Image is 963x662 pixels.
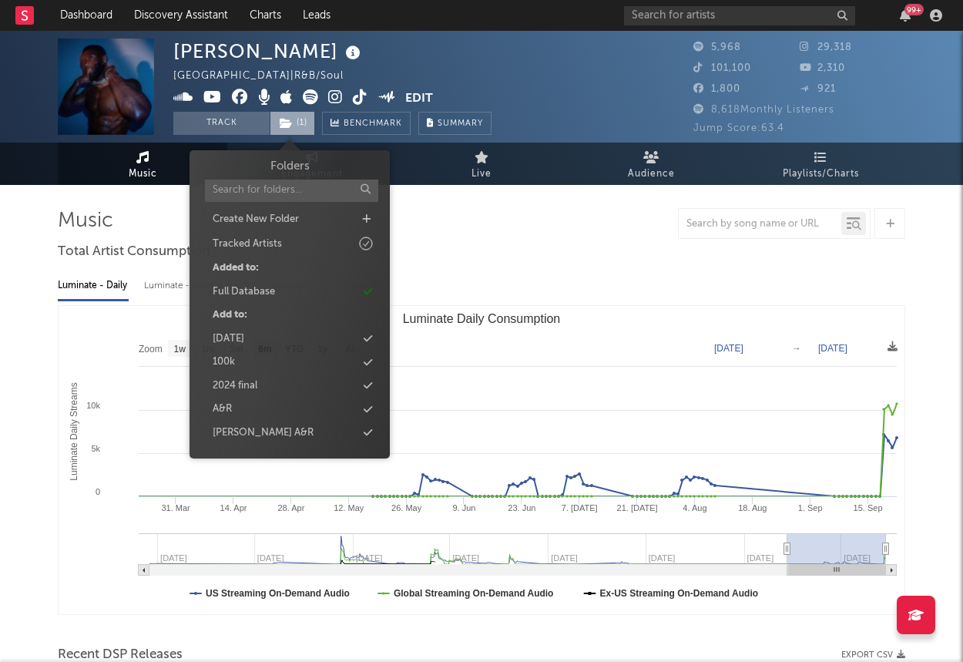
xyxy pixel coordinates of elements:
a: Playlists/Charts [736,143,905,185]
text: US Streaming On-Demand Audio [206,588,350,599]
span: Summary [438,119,483,128]
span: 101,100 [693,63,751,73]
text: 12. May [334,503,364,512]
text: [DATE] [714,343,743,354]
text: Ex-US Streaming On-Demand Audio [600,588,759,599]
text: → [792,343,801,354]
input: Search for artists [624,6,855,25]
div: Tracked Artists [213,237,282,252]
span: 5,968 [693,42,741,52]
a: Music [58,143,227,185]
div: [DATE] [213,331,244,347]
button: Summary [418,112,492,135]
button: Export CSV [841,650,905,660]
button: 99+ [900,9,911,22]
span: Live [471,165,492,183]
h3: Folders [270,158,309,176]
text: 21. [DATE] [617,503,658,512]
text: 1. Sep [798,503,823,512]
a: Audience [566,143,736,185]
span: Jump Score: 63.4 [693,123,784,133]
button: (1) [270,112,314,135]
input: Search by song name or URL [679,218,841,230]
span: 1,800 [693,84,740,94]
span: Benchmark [344,115,402,133]
text: Luminate Daily Streams [69,382,79,480]
div: Added to: [213,260,259,276]
div: Create New Folder [213,212,299,227]
div: Full Database [213,284,275,300]
span: Playlists/Charts [783,165,859,183]
div: Luminate - Weekly [144,273,225,299]
button: Edit [405,89,433,109]
span: 921 [800,84,836,94]
text: 1w [174,344,186,355]
text: Global Streaming On-Demand Audio [394,588,554,599]
text: 31. Mar [161,503,190,512]
div: A&R [213,402,232,417]
a: Benchmark [322,112,411,135]
text: 0 [96,487,100,496]
text: 14. Apr [220,503,247,512]
div: [GEOGRAPHIC_DATA] | R&B/Soul [173,67,379,86]
a: Live [397,143,566,185]
span: Total Artist Consumption [58,243,210,261]
input: Search for folders... [205,180,378,202]
span: ( 1 ) [270,112,315,135]
text: 15. Sep [854,503,883,512]
div: 99 + [904,4,924,15]
text: 4. Aug [683,503,706,512]
span: 2,310 [800,63,845,73]
span: Music [129,165,157,183]
a: Engagement [227,143,397,185]
span: 29,318 [800,42,852,52]
span: 8,618 Monthly Listeners [693,105,834,115]
div: 100k [213,355,235,370]
text: Zoom [139,344,163,355]
text: 23. Jun [508,503,535,512]
span: Audience [628,165,675,183]
text: 28. Apr [277,503,304,512]
text: 9. Jun [452,503,475,512]
text: 5k [91,444,100,453]
text: 26. May [391,503,422,512]
div: Consistent WoW Streaming [213,449,340,464]
div: [PERSON_NAME] A&R [213,425,314,441]
text: 7. [DATE] [562,503,598,512]
text: Luminate Daily Consumption [403,312,561,325]
div: Luminate - Daily [58,273,129,299]
button: Track [173,112,270,135]
text: 10k [86,401,100,410]
div: [PERSON_NAME] [173,39,364,64]
text: [DATE] [818,343,847,354]
div: 2024 final [213,378,257,394]
div: Add to: [213,307,247,323]
text: 18. Aug [738,503,767,512]
svg: Luminate Daily Consumption [59,306,904,614]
